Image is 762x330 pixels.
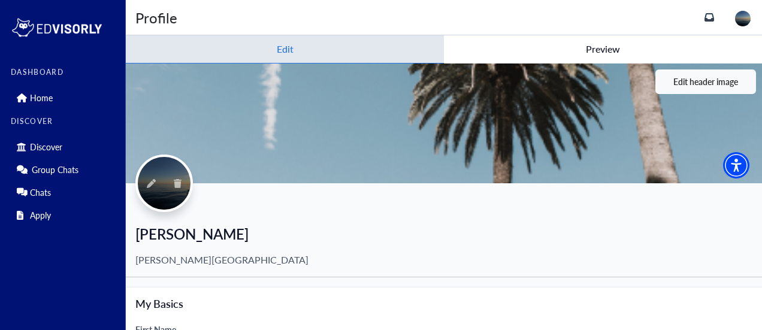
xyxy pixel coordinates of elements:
button: Edit header image [655,69,756,94]
h4: My Basics [135,297,752,310]
img: image [735,11,751,26]
div: Apply [11,205,118,225]
button: Edit [126,35,444,64]
h4: [PERSON_NAME][GEOGRAPHIC_DATA] [135,253,752,267]
a: inbox [704,13,714,22]
p: Chats [30,187,51,198]
p: Group Chats [32,165,78,175]
label: DISCOVER [11,117,118,126]
div: Discover [11,137,118,156]
div: Home [11,88,118,107]
p: Home [30,93,53,103]
button: Preview [444,35,762,63]
img: logo [11,16,103,40]
div: Accessibility Menu [723,152,749,178]
label: DASHBOARD [11,68,118,77]
h3: [PERSON_NAME] [135,224,752,243]
div: Profile [135,7,177,28]
p: Apply [30,210,51,220]
div: Chats [11,183,118,202]
p: Discover [30,142,62,152]
div: Group Chats [11,160,118,179]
